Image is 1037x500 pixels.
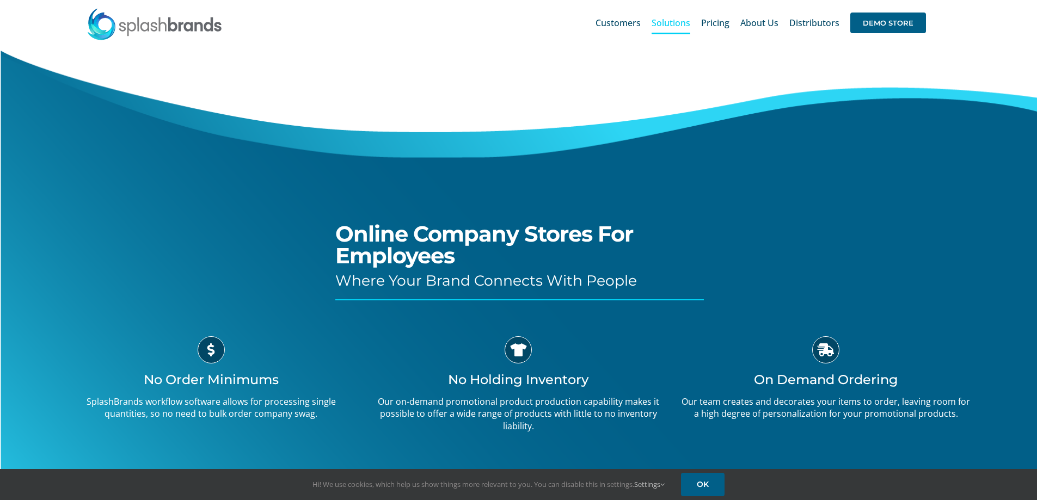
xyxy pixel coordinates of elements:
span: Solutions [652,18,690,27]
a: Pricing [701,5,729,40]
p: SplashBrands workflow software allows for processing single quantities, so no need to bulk order ... [65,396,357,420]
span: DEMO STORE [850,13,926,33]
h3: No Order Minimums [65,372,357,387]
img: SplashBrands.com Logo [87,8,223,40]
nav: Main Menu [596,5,926,40]
a: DEMO STORE [850,5,926,40]
span: About Us [740,18,778,27]
a: OK [681,473,725,496]
span: Where Your Brand Connects With People [335,271,637,289]
a: Distributors [789,5,839,40]
span: Pricing [701,18,729,27]
span: Hi! We use cookies, which help us show things more relevant to you. You can disable this in setti... [312,479,665,489]
a: Settings [634,479,665,489]
h3: On Demand Ordering [680,372,972,387]
p: Our team creates and decorates your items to order, leaving room for a high degree of personaliza... [680,396,972,420]
span: Customers [596,18,641,27]
span: Online Company Stores For Employees [335,220,633,269]
a: Customers [596,5,641,40]
h3: No Holding Inventory [373,372,664,387]
span: Distributors [789,18,839,27]
p: Our on-demand promotional product production capability makes it possible to offer a wide range o... [373,396,664,432]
